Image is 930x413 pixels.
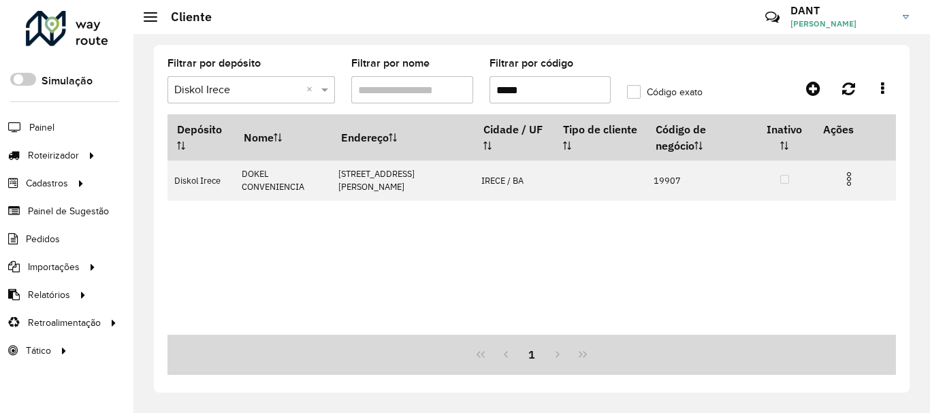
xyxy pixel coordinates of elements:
th: Depósito [167,115,234,161]
span: Roteirizador [28,148,79,163]
span: Painel de Sugestão [28,204,109,218]
th: Cidade / UF [474,115,554,161]
th: Ações [814,115,895,144]
span: Tático [26,344,51,358]
span: Cadastros [26,176,68,191]
span: Pedidos [26,232,60,246]
th: Código de negócio [647,115,756,161]
a: Contato Rápido [758,3,787,32]
label: Simulação [42,73,93,89]
span: Importações [28,260,80,274]
td: 19907 [647,161,756,201]
td: [STREET_ADDRESS][PERSON_NAME] [332,161,474,201]
span: [PERSON_NAME] [790,18,893,30]
button: 1 [519,342,545,367]
label: Filtrar por depósito [167,55,261,71]
td: Diskol Irece [167,161,234,201]
th: Inativo [755,115,814,161]
label: Filtrar por código [490,55,573,71]
h3: DANT [790,4,893,17]
h2: Cliente [157,10,212,24]
span: Retroalimentação [28,316,101,330]
label: Filtrar por nome [351,55,430,71]
th: Tipo de cliente [554,115,647,161]
span: Clear all [306,82,318,98]
span: Painel [29,120,54,135]
label: Código exato [627,85,703,99]
td: IRECE / BA [474,161,554,201]
th: Endereço [332,115,474,161]
td: DOKEL CONVENIENCIA [234,161,332,201]
th: Nome [234,115,332,161]
span: Relatórios [28,288,70,302]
